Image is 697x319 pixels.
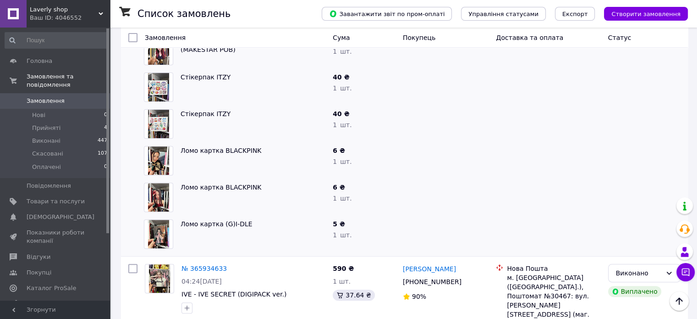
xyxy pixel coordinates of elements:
[27,269,51,277] span: Покупці
[148,220,170,248] img: Фото товару
[181,278,222,285] span: 04:24[DATE]
[333,121,351,129] span: 1 шт.
[148,73,170,101] img: Фото товару
[496,34,563,41] span: Доставка та оплата
[403,264,456,274] a: [PERSON_NAME]
[333,147,345,154] span: 6 ₴
[333,34,350,41] span: Cума
[608,34,631,41] span: Статус
[181,110,231,118] a: Стікерпак ITZY
[98,137,107,145] span: 447
[181,73,231,81] a: Стікерпак ITZY
[27,73,110,89] span: Замовлення та повідомлення
[27,97,65,105] span: Замовлення
[98,150,107,158] span: 107
[595,10,688,17] a: Створити замовлення
[333,265,354,272] span: 590 ₴
[604,7,688,21] button: Створити замовлення
[104,111,107,119] span: 0
[562,11,588,17] span: Експорт
[27,197,85,206] span: Товари та послуги
[181,265,227,272] a: № 365934633
[333,184,345,191] span: 6 ₴
[333,231,351,239] span: 1 шт.
[333,158,351,165] span: 1 шт.
[145,264,174,293] a: Фото товару
[30,14,110,22] div: Ваш ID: 4046552
[322,7,452,21] button: Завантажити звіт по пром-оплаті
[148,36,170,65] img: Фото товару
[104,163,107,171] span: 0
[468,11,538,17] span: Управління статусами
[145,34,186,41] span: Замовлення
[333,73,349,81] span: 40 ₴
[181,220,252,228] a: Ломо картка (G)I-DLE
[149,264,170,293] img: Фото товару
[27,57,52,65] span: Головна
[27,182,71,190] span: Повідомлення
[32,163,61,171] span: Оплачені
[403,34,435,41] span: Покупець
[27,253,50,261] span: Відгуки
[148,146,170,175] img: Фото товару
[329,10,445,18] span: Завантажити звіт по пром-оплаті
[148,183,170,212] img: Фото товару
[148,110,170,138] img: Фото товару
[32,111,45,119] span: Нові
[670,291,689,311] button: Наверх
[27,229,85,245] span: Показники роботи компанії
[616,268,662,278] div: Виконано
[104,124,107,132] span: 4
[32,124,60,132] span: Прийняті
[32,137,60,145] span: Виконані
[555,7,595,21] button: Експорт
[137,8,231,19] h1: Список замовлень
[333,48,351,55] span: 1 шт.
[401,275,463,288] div: [PHONE_NUMBER]
[333,290,374,301] div: 37.64 ₴
[611,11,681,17] span: Створити замовлення
[181,147,261,154] a: Ломо картка BLACKPINK
[27,300,58,308] span: Аналітика
[181,291,287,298] a: IVE - IVE SECRET (DIGIPACK ver.)
[507,264,600,273] div: Нова Пошта
[461,7,546,21] button: Управління статусами
[333,84,351,92] span: 1 шт.
[608,286,661,297] div: Виплачено
[333,220,345,228] span: 5 ₴
[333,195,351,202] span: 1 шт.
[27,213,94,221] span: [DEMOGRAPHIC_DATA]
[5,32,108,49] input: Пошук
[181,184,261,191] a: Ломо картка BLACKPINK
[27,284,76,292] span: Каталог ProSale
[412,293,426,300] span: 90%
[333,110,349,118] span: 40 ₴
[676,263,695,281] button: Чат з покупцем
[32,150,63,158] span: Скасовані
[333,278,351,285] span: 1 шт.
[30,6,99,14] span: Laverly shop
